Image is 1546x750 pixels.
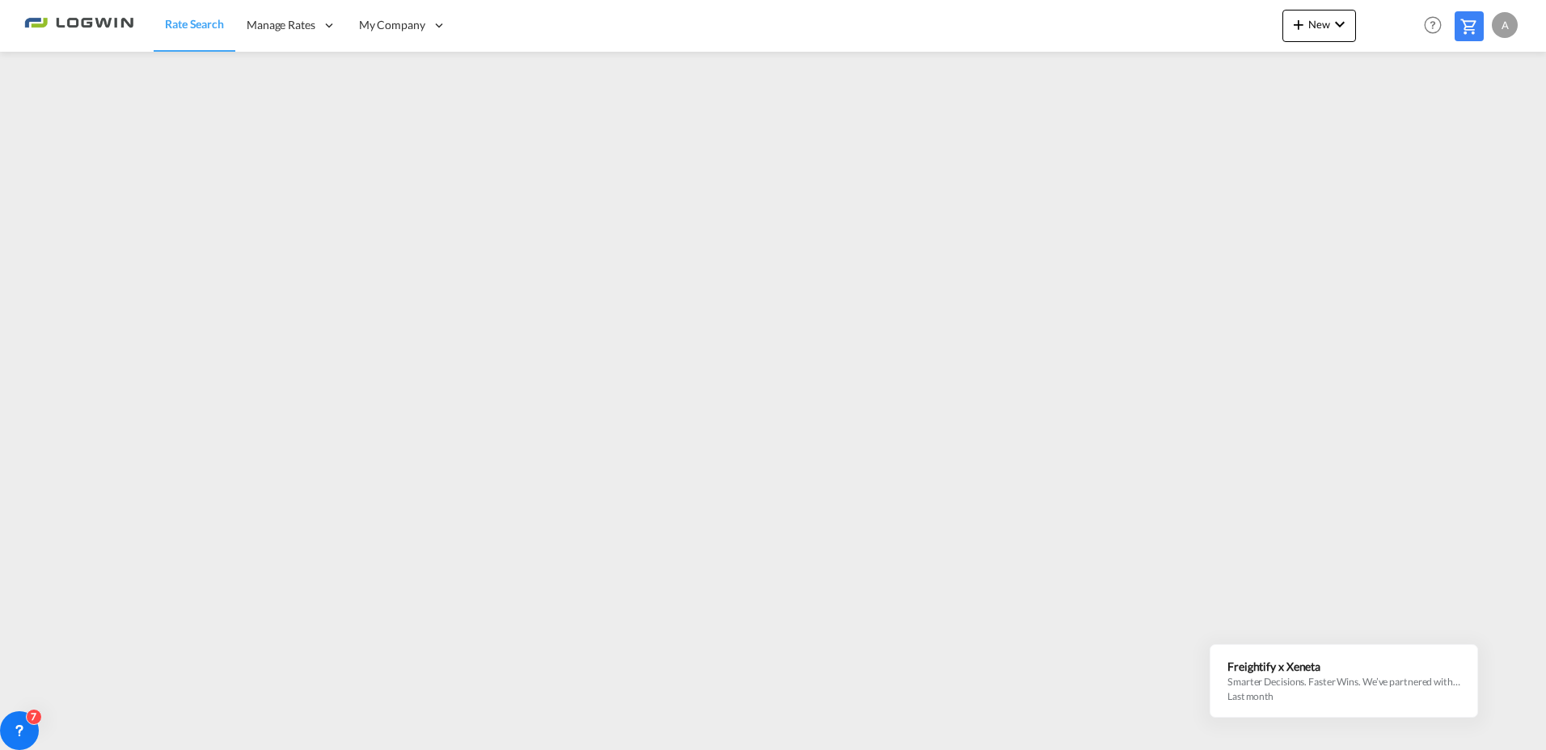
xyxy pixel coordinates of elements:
[1289,18,1350,31] span: New
[1492,12,1518,38] div: A
[1330,15,1350,34] md-icon: icon-chevron-down
[359,17,425,33] span: My Company
[1289,15,1308,34] md-icon: icon-plus 400-fg
[1282,10,1356,42] button: icon-plus 400-fgNewicon-chevron-down
[165,17,224,31] span: Rate Search
[1419,11,1447,39] span: Help
[24,7,133,44] img: 2761ae10d95411efa20a1f5e0282d2d7.png
[1419,11,1455,40] div: Help
[247,17,315,33] span: Manage Rates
